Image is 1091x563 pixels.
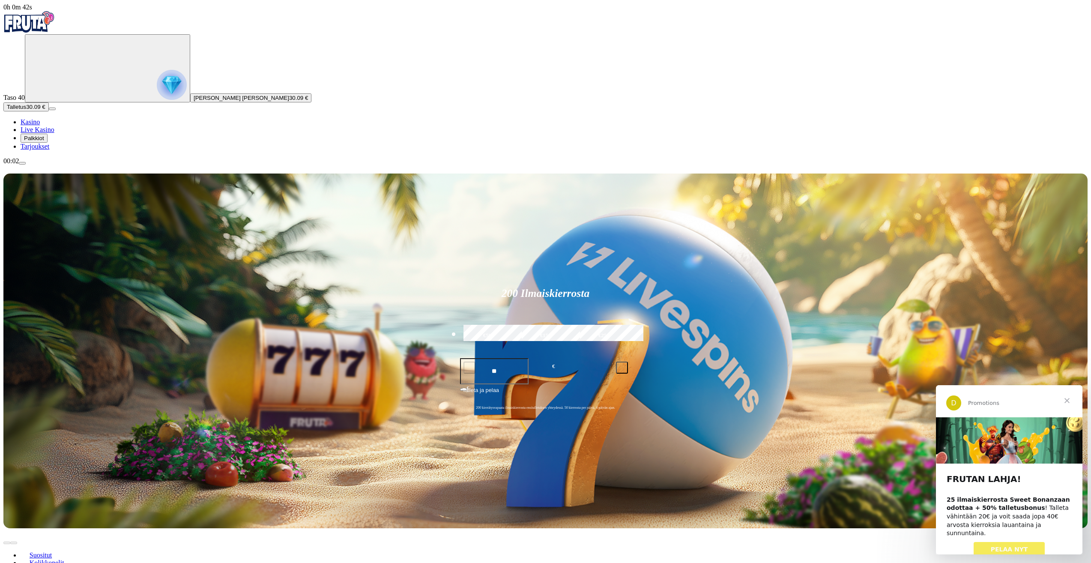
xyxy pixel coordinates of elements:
[7,104,26,110] span: Talletus
[19,162,26,165] button: menu
[157,70,187,100] img: reward progress
[3,3,32,11] span: user session time
[21,126,54,133] a: Live Kasino
[21,548,61,561] a: Suositut
[3,27,55,34] a: Fruta
[24,135,44,141] span: Palkkiot
[3,94,25,101] span: Taso 40
[460,386,631,402] button: Talleta ja pelaa
[3,157,19,165] span: 00:02
[194,95,289,101] span: [PERSON_NAME] [PERSON_NAME]
[55,161,92,168] span: PELAA NYT
[21,118,40,126] a: Kasino
[190,93,311,102] button: [PERSON_NAME] [PERSON_NAME]30.09 €
[463,362,475,374] button: minus icon
[3,102,49,111] button: Talletusplus icon30.09 €
[25,34,190,102] button: reward progress
[3,542,10,544] button: prev slide
[463,386,499,401] span: Talleta ja pelaa
[26,104,45,110] span: 30.09 €
[3,11,55,33] img: Fruta
[49,108,56,110] button: menu
[616,362,628,374] button: plus icon
[936,385,1082,554] iframe: Intercom live chat viesti
[520,323,572,348] label: €150
[461,323,514,348] label: €50
[578,323,630,348] label: €250
[10,542,17,544] button: next slide
[21,143,49,150] a: Tarjoukset
[3,11,1088,150] nav: Primary
[21,134,48,143] button: Palkkiot
[552,362,555,371] span: €
[3,118,1088,150] nav: Main menu
[289,95,308,101] span: 30.09 €
[26,551,55,559] span: Suositut
[38,157,109,172] a: PELAA NYT
[467,385,469,390] span: €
